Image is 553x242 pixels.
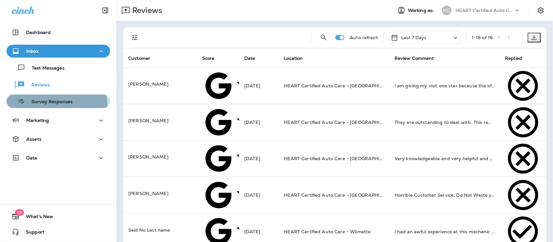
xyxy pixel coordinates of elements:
span: Customer [128,55,159,61]
p: Last 7 Days [401,35,427,40]
button: Survey Responses [6,94,110,108]
button: Settings [535,5,547,16]
div: I had an awful experience at this mechanic shop when I came in with an urgent problem. My car was... [395,228,495,235]
span: Date [244,56,255,61]
span: 1 Star [234,192,393,197]
button: Dashboard [6,26,110,39]
span: HEART Certified Auto Care - [GEOGRAPHIC_DATA] [284,156,400,161]
span: Score [202,56,215,61]
span: HEART Certified Auto Care - [GEOGRAPHIC_DATA] [284,119,400,125]
span: Working as: [408,8,435,13]
button: Assets [6,133,110,146]
span: HEART Certified Auto Care - [GEOGRAPHIC_DATA] [284,192,400,198]
p: Assets [26,137,41,142]
td: [DATE] [239,68,279,104]
button: 19What's New [6,210,110,223]
p: Survey Responses [25,99,73,105]
div: HC [442,5,452,15]
span: Review Comment [395,55,443,61]
span: Replied [505,55,530,61]
button: Data [6,151,110,164]
div: They are outstanding to deal with. This reminds of the old time honest and trustworthy auto speci... [395,119,495,126]
p: Inbox [26,49,39,54]
p: Reviews [25,82,50,88]
span: Support [19,229,44,237]
button: Export as CSV [528,33,541,42]
p: [PERSON_NAME] [128,81,192,87]
span: HEART Certified Auto Care - [GEOGRAPHIC_DATA] [284,83,400,89]
p: Said No Last name [128,227,192,233]
span: Customer [128,56,150,61]
button: Filters [128,31,141,44]
span: Replied [505,56,522,61]
td: [DATE] [239,177,279,214]
p: HEART Certified Auto Care [455,8,514,13]
span: Location [284,56,303,61]
span: What's New [19,214,53,222]
p: Text Messages [25,65,64,71]
button: Reviews [6,78,110,91]
div: Horrible Customer Service. Do Not Waste your time or $$ here. I remember them being scammers and ... [395,192,495,198]
p: Auto refresh [350,35,378,40]
span: Score [202,55,223,61]
span: HEART Certified Auto Care - Wilmette [284,229,371,235]
p: [PERSON_NAME] [128,190,192,197]
td: [DATE] [239,140,279,177]
p: [PERSON_NAME] [128,117,192,124]
span: 5 Stars [234,119,393,125]
span: Location [284,55,311,61]
td: [DATE] [239,104,279,141]
button: Marketing [6,114,110,127]
p: Data [26,155,37,160]
button: Collapse Sidebar [96,4,114,17]
button: Support [6,225,110,238]
p: Reviews [130,5,162,15]
button: Inbox [6,45,110,58]
p: Marketing [26,118,49,123]
span: Review Comment [395,56,434,61]
p: Dashboard [26,30,51,35]
span: 1 Star [234,82,393,88]
button: Search Reviews [317,31,330,44]
span: 5 Stars [234,155,393,161]
div: 1 - 16 of 16 [472,35,493,40]
div: I am giving my visit one star because the office receptionist is great. However my experience wit... [395,82,495,89]
button: Text Messages [6,61,110,74]
span: 19 [15,209,24,216]
span: 1 Star [234,228,393,234]
p: [PERSON_NAME] [128,154,192,160]
div: Very knowledgeable and very helpful and kind [395,155,495,162]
